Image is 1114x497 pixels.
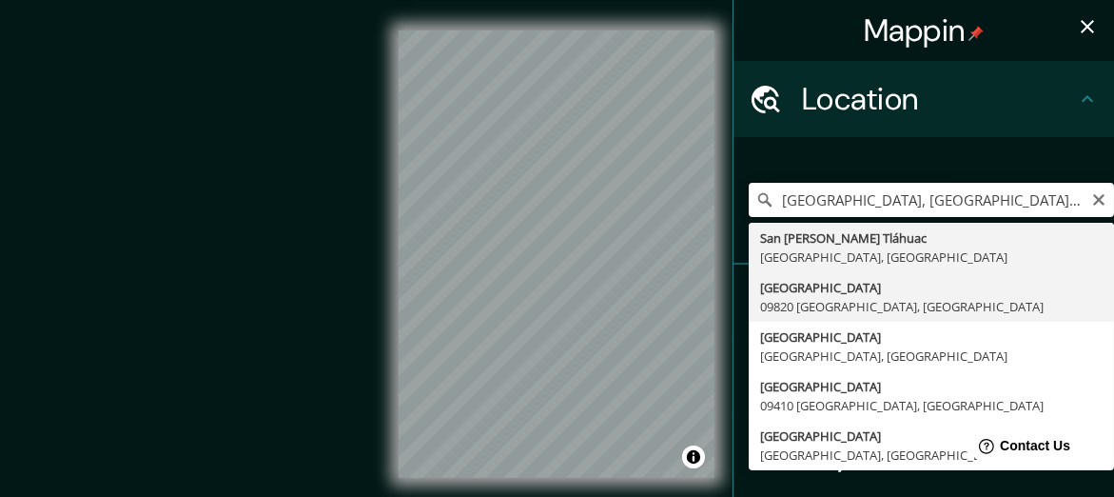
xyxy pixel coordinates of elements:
[760,229,1103,248] div: San [PERSON_NAME] Tláhuac
[733,61,1114,137] div: Location
[760,328,1103,347] div: [GEOGRAPHIC_DATA]
[399,30,714,478] canvas: Map
[760,278,1103,297] div: [GEOGRAPHIC_DATA]
[760,377,1103,396] div: [GEOGRAPHIC_DATA]
[802,436,1076,474] h4: Layout
[1091,189,1106,208] button: Clear
[760,297,1103,316] div: 09820 [GEOGRAPHIC_DATA], [GEOGRAPHIC_DATA]
[682,446,705,468] button: Toggle attribution
[760,248,1103,267] div: [GEOGRAPHIC_DATA], [GEOGRAPHIC_DATA]
[802,80,1076,118] h4: Location
[760,347,1103,366] div: [GEOGRAPHIC_DATA], [GEOGRAPHIC_DATA]
[945,423,1093,476] iframe: Help widget launcher
[733,341,1114,417] div: Style
[760,396,1103,415] div: 09410 [GEOGRAPHIC_DATA], [GEOGRAPHIC_DATA]
[968,26,984,41] img: pin-icon.png
[864,11,985,50] h4: Mappin
[760,427,1103,446] div: [GEOGRAPHIC_DATA]
[733,417,1114,493] div: Layout
[749,183,1114,217] input: Pick your city or area
[733,265,1114,341] div: Pins
[760,446,1103,465] div: [GEOGRAPHIC_DATA], [GEOGRAPHIC_DATA]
